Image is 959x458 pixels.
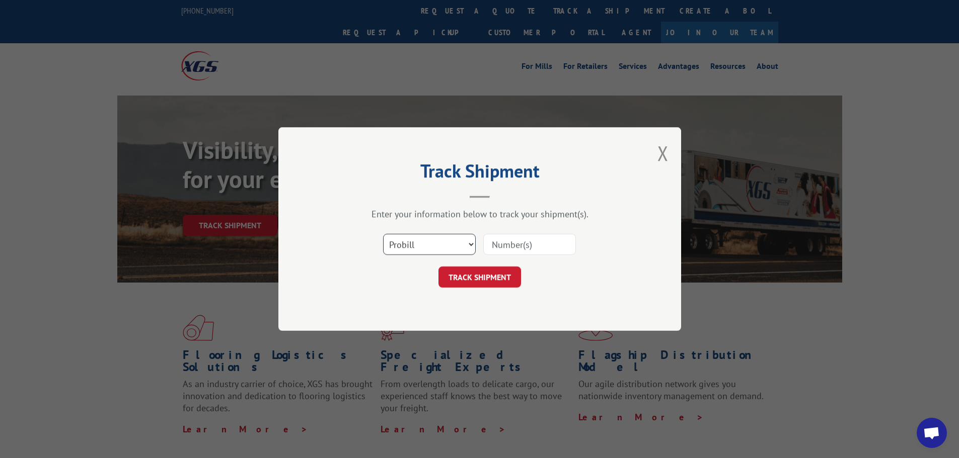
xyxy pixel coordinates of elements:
h2: Track Shipment [329,164,631,183]
input: Number(s) [483,234,576,255]
button: Close modal [657,140,669,166]
div: Open chat [917,418,947,448]
button: TRACK SHIPMENT [438,266,521,288]
div: Enter your information below to track your shipment(s). [329,208,631,220]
